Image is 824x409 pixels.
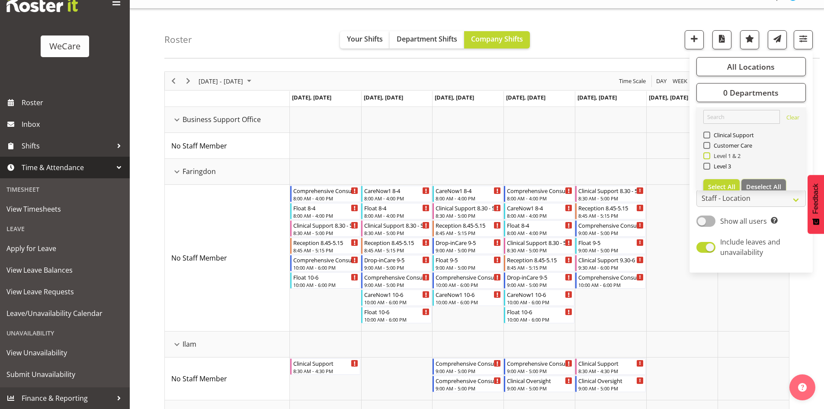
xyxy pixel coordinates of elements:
[578,195,644,202] div: 8:30 AM - 5:00 PM
[649,93,688,101] span: [DATE], [DATE]
[507,290,572,299] div: CareNow1 10-6
[506,93,545,101] span: [DATE], [DATE]
[507,212,572,219] div: 8:00 AM - 4:00 PM
[710,163,731,170] span: Level 3
[2,364,128,385] a: Submit Unavailability
[504,358,574,375] div: No Staff Member"s event - Comprehensive Consult Begin From Thursday, October 2, 2025 at 9:00:00 A...
[703,110,780,124] input: Search
[577,93,617,101] span: [DATE], [DATE]
[710,152,741,159] span: Level 1 & 2
[507,376,572,385] div: Clinical Oversight
[361,290,432,306] div: No Staff Member"s event - CareNow1 10-6 Begin From Tuesday, September 30, 2025 at 10:00:00 AM GMT...
[578,186,644,195] div: Clinical Support 8.30 - 5
[293,238,359,247] div: Reception 8.45-5.15
[22,139,112,152] span: Shifts
[361,272,432,289] div: No Staff Member"s event - Comprehensive Consult 9-5 Begin From Tuesday, September 30, 2025 at 9:0...
[293,195,359,202] div: 8:00 AM - 4:00 PM
[168,76,180,87] button: Previous
[504,186,574,202] div: No Staff Member"s event - Comprehensive Consult 8-4 Begin From Thursday, October 2, 2025 at 8:00:...
[671,76,689,87] button: Timeline Week
[507,316,572,323] div: 10:00 AM - 6:00 PM
[575,358,646,375] div: No Staff Member"s event - Clinical Support Begin From Friday, October 3, 2025 at 8:30:00 AM GMT+1...
[808,175,824,234] button: Feedback - Show survey
[507,359,572,367] div: Comprehensive Consult
[171,374,227,383] span: No Staff Member
[504,220,574,237] div: No Staff Member"s event - Float 8-4 Begin From Thursday, October 2, 2025 at 8:00:00 AM GMT+13:00 ...
[504,290,574,306] div: No Staff Member"s event - CareNow1 10-6 Begin From Thursday, October 2, 2025 at 10:00:00 AM GMT+1...
[655,76,667,87] span: Day
[685,30,704,49] button: Add a new shift
[504,376,574,392] div: No Staff Member"s event - Clinical Oversight Begin From Thursday, October 2, 2025 at 9:00:00 AM G...
[290,238,361,254] div: No Staff Member"s event - Reception 8.45-5.15 Begin From Monday, September 29, 2025 at 8:45:00 AM...
[364,93,403,101] span: [DATE], [DATE]
[6,242,123,255] span: Apply for Leave
[364,281,430,288] div: 9:00 AM - 5:00 PM
[183,76,194,87] button: Next
[436,385,501,392] div: 9:00 AM - 5:00 PM
[6,203,123,216] span: View Timesheets
[435,93,474,101] span: [DATE], [DATE]
[293,212,359,219] div: 8:00 AM - 4:00 PM
[290,272,361,289] div: No Staff Member"s event - Float 10-6 Begin From Monday, September 29, 2025 at 10:00:00 AM GMT+13:...
[618,76,648,87] button: Time Scale
[2,220,128,238] div: Leave
[361,255,432,271] div: No Staff Member"s event - Drop-inCare 9-5 Begin From Tuesday, September 30, 2025 at 9:00:00 AM GM...
[6,264,123,277] span: View Leave Balances
[578,247,644,254] div: 9:00 AM - 5:00 PM
[655,76,668,87] button: Timeline Day
[433,203,503,219] div: No Staff Member"s event - Clinical Support 8.30 - 5 Begin From Wednesday, October 1, 2025 at 8:30...
[364,307,430,316] div: Float 10-6
[507,255,572,264] div: Reception 8.45-5.15
[390,31,464,48] button: Department Shifts
[433,255,503,271] div: No Staff Member"s event - Float 9-5 Begin From Wednesday, October 1, 2025 at 9:00:00 AM GMT+13:00...
[165,332,290,357] td: Ilam resource
[364,273,430,281] div: Comprehensive Consult 9-5
[812,184,820,214] span: Feedback
[171,253,227,263] span: No Staff Member
[49,40,80,53] div: WeCare
[293,247,359,254] div: 8:45 AM - 5:15 PM
[165,133,290,159] td: No Staff Member resource
[794,30,813,49] button: Filter Shifts
[164,35,192,45] h4: Roster
[578,385,644,392] div: 9:00 AM - 5:00 PM
[436,238,501,247] div: Drop-inCare 9-5
[361,307,432,323] div: No Staff Member"s event - Float 10-6 Begin From Tuesday, September 30, 2025 at 10:00:00 AM GMT+13...
[293,203,359,212] div: Float 8-4
[436,247,501,254] div: 9:00 AM - 5:00 PM
[436,212,501,219] div: 8:30 AM - 5:00 PM
[290,203,361,219] div: No Staff Member"s event - Float 8-4 Begin From Monday, September 29, 2025 at 8:00:00 AM GMT+13:00...
[292,93,331,101] span: [DATE], [DATE]
[293,186,359,195] div: Comprehensive Consult 8-4
[290,358,361,375] div: No Staff Member"s event - Clinical Support Begin From Monday, September 29, 2025 at 8:30:00 AM GM...
[364,229,430,236] div: 8:30 AM - 5:00 PM
[2,324,128,342] div: Unavailability
[22,161,112,174] span: Time & Attendance
[171,141,227,151] a: No Staff Member
[696,83,806,102] button: 0 Departments
[364,247,430,254] div: 8:45 AM - 5:15 PM
[364,255,430,264] div: Drop-inCare 9-5
[507,221,572,229] div: Float 8-4
[436,281,501,288] div: 10:00 AM - 6:00 PM
[293,273,359,281] div: Float 10-6
[436,255,501,264] div: Float 9-5
[575,238,646,254] div: No Staff Member"s event - Float 9-5 Begin From Friday, October 3, 2025 at 9:00:00 AM GMT+13:00 En...
[171,374,227,384] a: No Staff Member
[6,307,123,320] span: Leave/Unavailability Calendar
[436,359,501,367] div: Comprehensive Consult
[165,357,290,400] td: No Staff Member resource
[578,221,644,229] div: Comprehensive Consult 9-5
[464,31,530,48] button: Company Shifts
[710,142,753,149] span: Customer Care
[578,359,644,367] div: Clinical Support
[22,118,125,131] span: Inbox
[578,264,644,271] div: 9:30 AM - 6:00 PM
[361,220,432,237] div: No Staff Member"s event - Clinical Support 8.30 - 5 Begin From Tuesday, September 30, 2025 at 8:3...
[504,307,574,323] div: No Staff Member"s event - Float 10-6 Begin From Thursday, October 2, 2025 at 10:00:00 AM GMT+13:0...
[22,96,125,109] span: Roster
[436,376,501,385] div: Comprehensive Consult
[290,220,361,237] div: No Staff Member"s event - Clinical Support 8.30 - 5 Begin From Monday, September 29, 2025 at 8:30...
[575,220,646,237] div: No Staff Member"s event - Comprehensive Consult 9-5 Begin From Friday, October 3, 2025 at 9:00:00...
[364,203,430,212] div: Float 8-4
